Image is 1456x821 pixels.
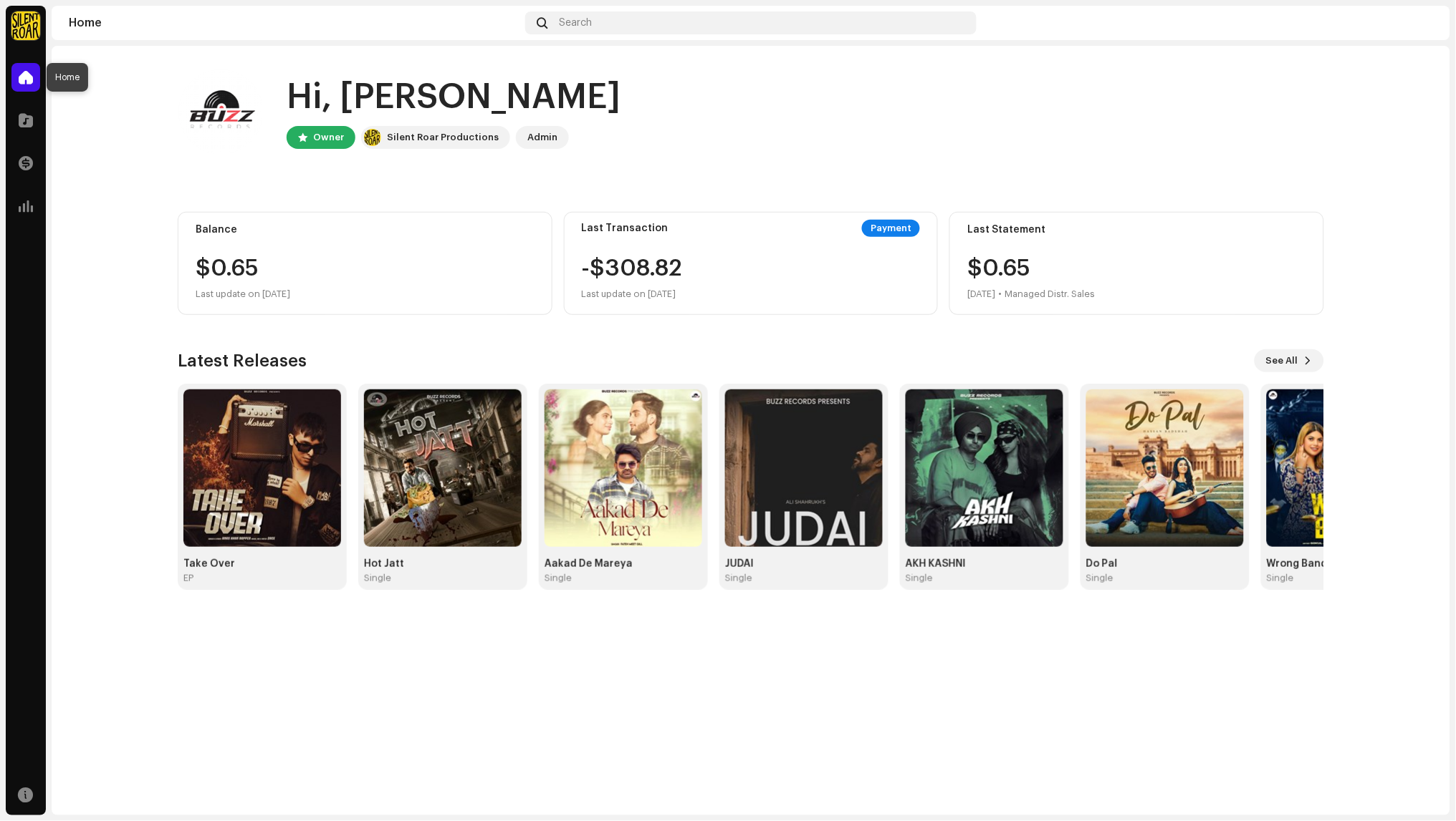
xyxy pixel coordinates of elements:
[725,573,752,584] div: Single
[725,389,883,547] img: a99f09bc-b576-46b1-9937-3c3d84fedd9d
[364,129,381,146] img: fcfd72e7-8859-4002-b0df-9a7058150634
[387,129,499,146] div: Silent Roar Productions
[1410,11,1433,34] img: 394d8f48-1f97-41fc-bb7d-49a5ebbdd6a4
[183,558,341,570] div: Take Over
[178,212,552,315] re-o-card-value: Balance
[906,558,1063,570] div: AKH KASHNI
[1267,573,1294,584] div: Single
[906,389,1063,547] img: c5d6eb4b-4a37-49f2-aa39-0ceb2074c685
[545,573,572,584] div: Single
[582,286,683,303] div: Last update on [DATE]
[967,286,995,303] div: [DATE]
[178,349,307,372] h3: Latest Releases
[1005,286,1095,303] div: Managed Distr. Sales
[1086,573,1113,584] div: Single
[196,224,535,235] div: Balance
[1086,389,1244,547] img: d005fa17-1ff8-429e-9207-6f517b16111a
[906,573,933,584] div: Single
[1267,558,1424,570] div: Wrong Bande
[559,17,592,29] span: Search
[183,573,193,584] div: EP
[313,129,344,146] div: Owner
[1266,346,1298,375] span: See All
[69,17,519,29] div: Home
[862,220,920,237] div: Payment
[287,74,621,120] div: Hi, [PERSON_NAME]
[196,286,535,303] div: Last update on [DATE]
[178,69,264,155] img: 394d8f48-1f97-41fc-bb7d-49a5ebbdd6a4
[545,389,702,547] img: f041eaba-7fbe-4ce5-ad60-6c17119c8164
[364,389,522,547] img: 88a248bb-5618-48d6-b63e-bd7dcc5022cc
[1267,389,1424,547] img: e015b52d-37a9-4f91-9554-5722d3b03bd5
[998,286,1002,303] div: •
[967,224,1306,235] div: Last Statement
[725,558,883,570] div: JUDAI
[582,223,669,234] div: Last Transaction
[1086,558,1244,570] div: Do Pal
[183,389,341,547] img: abfd2b74-fb51-40dd-8f24-ab96343b928b
[364,558,522,570] div: Hot Jatt
[1255,349,1324,372] button: See All
[364,573,391,584] div: Single
[545,558,702,570] div: Aakad De Mareya
[949,212,1324,315] re-o-card-value: Last Statement
[11,11,40,40] img: fcfd72e7-8859-4002-b0df-9a7058150634
[527,129,557,146] div: Admin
